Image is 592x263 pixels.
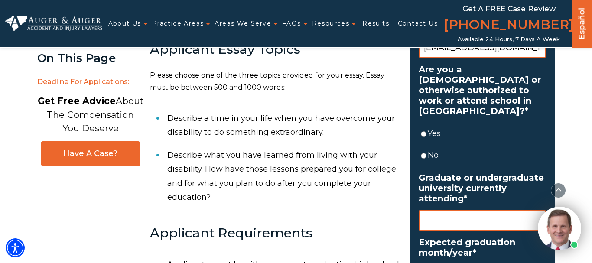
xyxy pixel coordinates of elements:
[215,15,271,32] a: Areas We Serve
[150,42,400,56] h3: Applicant Essay Topics
[5,16,102,31] img: Auger & Auger Accident and Injury Lawyers Logo
[398,15,438,32] a: Contact Us
[6,238,25,257] div: Accessibility Menu
[458,36,560,43] span: Available 24 Hours, 7 Days a Week
[38,95,116,106] strong: Get Free Advice
[419,172,546,204] label: Graduate or undergraduate university currently attending
[37,52,143,65] div: On This Page
[150,69,400,94] p: Please choose one of the three topics provided for your essay. Essay must be between 500 and 1000...
[41,141,140,166] a: Have A Case?
[38,94,143,135] p: About The Compensation You Deserve
[150,226,400,240] h3: Applicant Requirements
[37,73,143,91] span: Deadline for Applications:
[419,237,546,258] label: Expected graduation month/year
[167,107,400,144] li: Describe a time in your life when you have overcome your disability to do something extraordinary.
[362,15,389,32] a: Results
[312,15,350,32] a: Resources
[152,15,204,32] a: Practice Areas
[167,144,400,209] li: Describe what you have learned from living with your disability. How have those lessons prepared ...
[538,207,581,250] img: Intaker widget Avatar
[428,148,546,162] label: No
[419,64,546,116] label: Are you a [DEMOGRAPHIC_DATA] or otherwise authorized to work or attend school in [GEOGRAPHIC_DATA]?
[282,15,301,32] a: FAQs
[428,127,546,140] label: Yes
[108,15,141,32] a: About Us
[444,15,574,36] a: [PHONE_NUMBER]
[551,183,566,198] button: scroll to up
[462,4,556,13] span: Get a FREE Case Review
[50,149,131,159] span: Have A Case?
